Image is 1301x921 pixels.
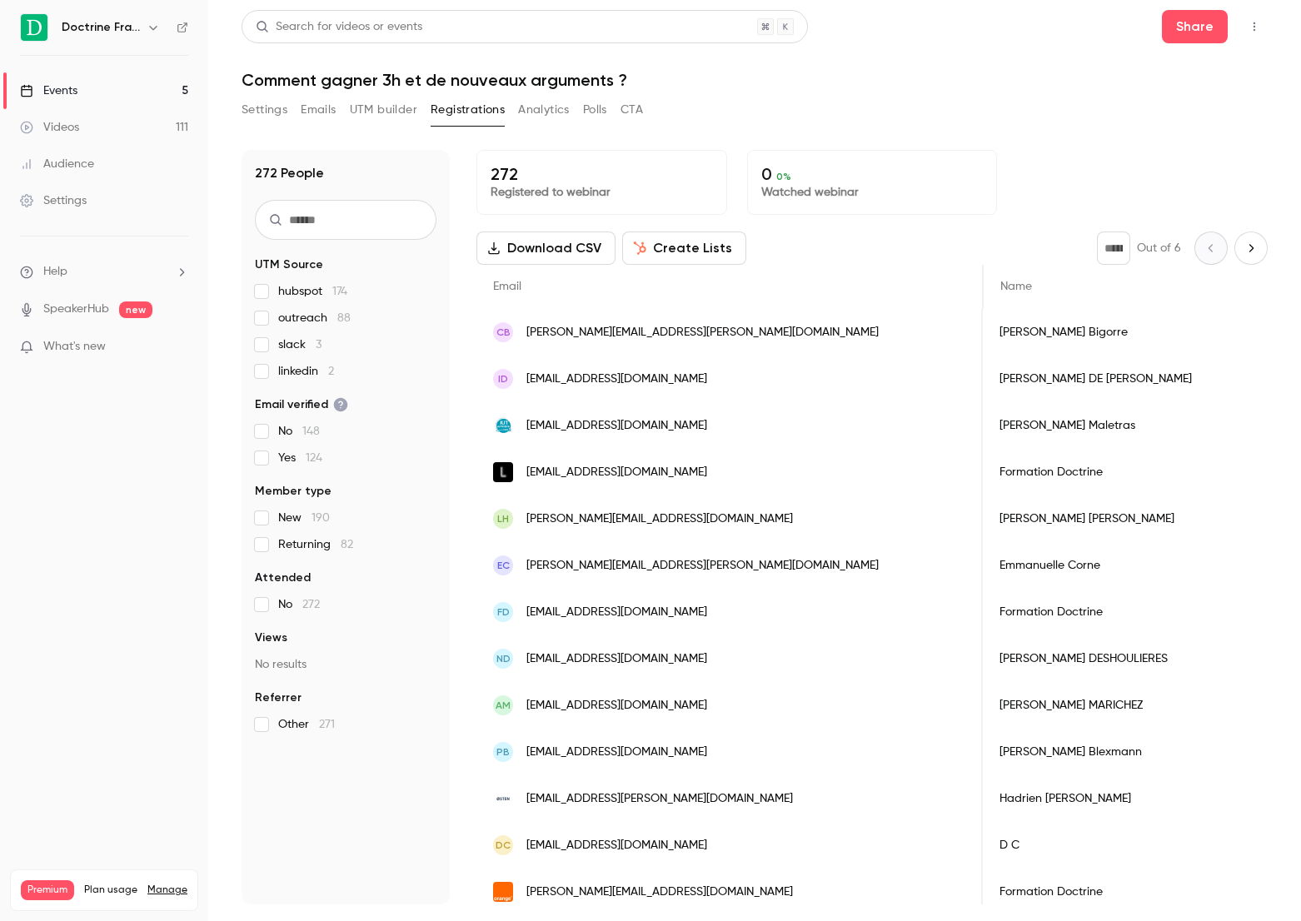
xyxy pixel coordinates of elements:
[350,97,417,123] button: UTM builder
[84,884,137,897] span: Plan usage
[328,366,334,377] span: 2
[255,690,302,706] span: Referrer
[255,163,324,183] h1: 272 People
[526,837,707,854] span: [EMAIL_ADDRESS][DOMAIN_NAME]
[496,744,510,759] span: PB
[332,286,347,297] span: 174
[526,604,707,621] span: [EMAIL_ADDRESS][DOMAIN_NAME]
[43,338,106,356] span: What's new
[761,184,984,201] p: Watched webinar
[20,82,77,99] div: Events
[518,97,570,123] button: Analytics
[278,310,351,326] span: outreach
[761,164,984,184] p: 0
[526,557,879,575] span: [PERSON_NAME][EMAIL_ADDRESS][PERSON_NAME][DOMAIN_NAME]
[526,324,879,341] span: [PERSON_NAME][EMAIL_ADDRESS][PERSON_NAME][DOMAIN_NAME]
[776,171,791,182] span: 0 %
[1137,240,1181,256] p: Out of 6
[147,884,187,897] a: Manage
[256,18,422,36] div: Search for videos or events
[622,231,746,265] button: Create Lists
[119,301,152,318] span: new
[278,423,320,440] span: No
[1000,281,1032,292] span: Name
[62,19,140,36] h6: Doctrine France
[341,539,353,550] span: 82
[278,536,353,553] span: Returning
[493,882,513,902] img: orange.fr
[319,719,335,730] span: 271
[493,462,513,482] img: loffice-avocats.com
[496,651,511,666] span: ND
[526,790,793,808] span: [EMAIL_ADDRESS][PERSON_NAME][DOMAIN_NAME]
[242,70,1268,90] h1: Comment gagner 3h et de nouveaux arguments ?
[526,884,793,901] span: [PERSON_NAME][EMAIL_ADDRESS][DOMAIN_NAME]
[316,339,322,351] span: 3
[1162,10,1228,43] button: Share
[496,325,511,340] span: CB
[526,697,707,714] span: [EMAIL_ADDRESS][DOMAIN_NAME]
[496,838,511,853] span: DC
[493,416,513,436] img: univ-lyon2.fr
[497,605,510,620] span: FD
[526,417,707,435] span: [EMAIL_ADDRESS][DOMAIN_NAME]
[526,510,793,528] span: [PERSON_NAME][EMAIL_ADDRESS][DOMAIN_NAME]
[496,698,511,713] span: AM
[526,464,707,481] span: [EMAIL_ADDRESS][DOMAIN_NAME]
[302,426,320,437] span: 148
[278,363,334,380] span: linkedin
[21,14,47,41] img: Doctrine France
[255,483,331,500] span: Member type
[491,164,713,184] p: 272
[255,256,323,273] span: UTM Source
[337,312,351,324] span: 88
[278,596,320,613] span: No
[20,263,188,281] li: help-dropdown-opener
[242,97,287,123] button: Settings
[498,371,508,386] span: ID
[583,97,607,123] button: Polls
[255,630,287,646] span: Views
[431,97,505,123] button: Registrations
[255,256,436,733] section: facet-groups
[493,281,521,292] span: Email
[526,371,707,388] span: [EMAIL_ADDRESS][DOMAIN_NAME]
[621,97,643,123] button: CTA
[306,452,322,464] span: 124
[312,512,330,524] span: 190
[497,558,510,573] span: EC
[20,192,87,209] div: Settings
[302,599,320,610] span: 272
[20,119,79,136] div: Videos
[476,231,616,265] button: Download CSV
[1234,231,1268,265] button: Next page
[493,789,513,809] img: osten-avocats.com
[168,340,188,355] iframe: Noticeable Trigger
[278,510,330,526] span: New
[21,880,74,900] span: Premium
[43,263,67,281] span: Help
[497,511,509,526] span: LH
[491,184,713,201] p: Registered to webinar
[278,336,322,353] span: slack
[20,156,94,172] div: Audience
[278,450,322,466] span: Yes
[255,396,348,413] span: Email verified
[255,656,436,673] p: No results
[301,97,336,123] button: Emails
[526,744,707,761] span: [EMAIL_ADDRESS][DOMAIN_NAME]
[255,570,311,586] span: Attended
[278,716,335,733] span: Other
[43,301,109,318] a: SpeakerHub
[278,283,347,300] span: hubspot
[526,650,707,668] span: [EMAIL_ADDRESS][DOMAIN_NAME]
